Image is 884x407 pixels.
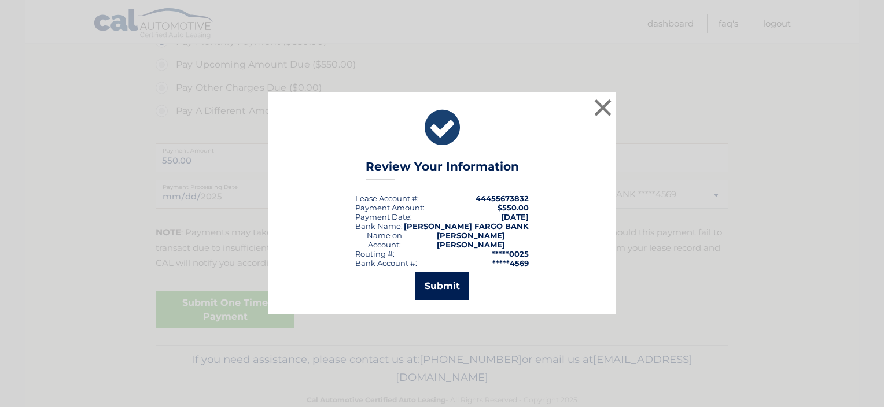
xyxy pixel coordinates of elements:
div: Lease Account #: [355,194,419,203]
div: : [355,212,412,221]
button: × [591,96,614,119]
button: Submit [415,272,469,300]
span: [DATE] [501,212,529,221]
span: $550.00 [498,203,529,212]
span: Payment Date [355,212,410,221]
div: Payment Amount: [355,203,425,212]
div: Name on Account: [355,231,414,249]
strong: 44455673832 [476,194,529,203]
div: Bank Name: [355,221,403,231]
h3: Review Your Information [366,160,519,180]
strong: [PERSON_NAME] [PERSON_NAME] [437,231,505,249]
div: Routing #: [355,249,395,258]
div: Bank Account #: [355,258,417,268]
strong: [PERSON_NAME] FARGO BANK [404,221,529,231]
